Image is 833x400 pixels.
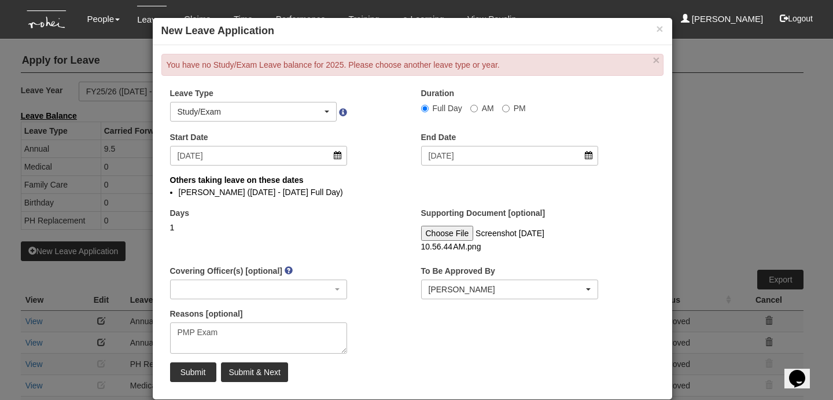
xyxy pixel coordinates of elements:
[482,104,494,113] span: AM
[170,362,216,382] input: Submit
[421,280,599,299] button: Denise Aragon
[221,362,288,382] input: Submit & Next
[421,87,455,99] label: Duration
[656,23,663,35] button: ×
[514,104,526,113] span: PM
[421,229,544,251] span: Screenshot [DATE] 10.56.44 AM.png
[170,175,304,185] b: Others taking leave on these dates
[170,87,213,99] label: Leave Type
[170,265,282,277] label: Covering Officer(s) [optional]
[429,284,584,295] div: [PERSON_NAME]
[421,265,495,277] label: To Be Approved By
[421,131,456,143] label: End Date
[170,207,189,219] label: Days
[421,226,474,241] input: Choose File
[170,102,337,122] button: Study/Exam
[170,222,348,233] div: 1
[421,207,545,219] label: Supporting Document [optional]
[784,354,821,388] iframe: chat widget
[170,131,208,143] label: Start Date
[161,54,664,76] div: You have no Study/Exam Leave balance for 2025. Please choose another leave type or year.
[170,308,243,320] label: Reasons [optional]
[170,146,348,166] input: d/m/yyyy
[653,54,659,66] a: close
[433,104,462,113] span: Full Day
[178,106,323,118] div: Study/Exam
[421,146,599,166] input: d/m/yyyy
[179,186,646,198] li: [PERSON_NAME] ([DATE] - [DATE] Full Day)
[161,25,274,36] b: New Leave Application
